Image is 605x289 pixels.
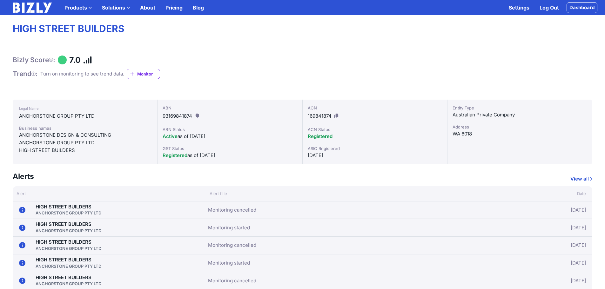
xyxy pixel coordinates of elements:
[40,70,124,78] div: Turn on monitoring to see trend data.
[308,126,442,133] div: ACN Status
[97,1,135,14] label: Solutions
[534,1,564,14] a: Log Out
[19,139,151,147] div: ANCHORSTONE GROUP PTY LTD
[453,105,587,111] div: Entity Type
[570,175,592,183] a: View all
[308,152,442,159] div: [DATE]
[492,239,586,252] div: [DATE]
[19,147,151,154] div: HIGH STREET BUILDERS
[496,190,592,197] div: Date
[19,105,151,112] div: Legal Name
[36,204,101,216] a: HIGH STREET BUILDERSANCHORSTONE GROUP PTY LTD
[308,105,442,111] div: ACN
[13,190,206,197] div: Alert
[208,259,250,267] a: Monitoring started
[59,1,97,14] label: Products
[308,133,333,139] span: Registered
[163,152,187,158] span: Registered
[492,221,586,234] div: [DATE]
[13,172,34,181] h3: Alerts
[13,3,52,13] img: bizly_logo_white.svg
[127,69,160,79] a: Monitor
[36,239,101,252] a: HIGH STREET BUILDERSANCHORSTONE GROUP PTY LTD
[69,55,81,65] h1: 7.0
[567,2,597,13] a: Dashboard
[163,126,297,133] div: ABN Status
[36,221,101,234] a: HIGH STREET BUILDERSANCHORSTONE GROUP PTY LTD
[137,71,160,77] span: Monitor
[492,275,586,287] div: [DATE]
[208,241,256,249] a: Monitoring cancelled
[135,1,160,14] a: About
[160,1,188,14] a: Pricing
[208,224,250,232] a: Monitoring started
[36,227,101,234] div: ANCHORSTONE GROUP PTY LTD
[13,23,592,35] h1: HIGH STREET BUILDERS
[19,125,151,131] div: Business names
[308,113,332,119] span: 169841874
[19,112,151,120] div: ANCHORSTONE GROUP PTY LTD
[163,105,297,111] div: ABN
[504,1,534,14] a: Settings
[163,113,192,119] span: 93169841874
[163,152,297,159] div: as of [DATE]
[13,56,55,64] h1: Bizly Score :
[36,210,101,216] div: ANCHORSTONE GROUP PTY LTD
[453,130,587,138] div: WA 6018
[36,263,101,269] div: ANCHORSTONE GROUP PTY LTD
[36,257,101,269] a: HIGH STREET BUILDERSANCHORSTONE GROUP PTY LTD
[453,111,587,119] div: Australian Private Company
[13,70,38,78] h1: Trend :
[308,145,442,152] div: ASIC Registered
[36,245,101,252] div: ANCHORSTONE GROUP PTY LTD
[208,206,256,214] a: Monitoring cancelled
[188,1,209,14] a: Blog
[492,204,586,216] div: [DATE]
[163,133,297,140] div: as of [DATE]
[492,257,586,269] div: [DATE]
[208,277,256,285] a: Monitoring cancelled
[163,145,297,152] div: GST Status
[36,274,101,287] a: HIGH STREET BUILDERSANCHORSTONE GROUP PTY LTD
[19,131,151,139] div: ANCHORSTONE DESIGN & CONSULTING
[36,280,101,287] div: ANCHORSTONE GROUP PTY LTD
[163,133,178,139] span: Active
[206,190,496,197] div: Alert title
[453,124,587,130] div: Address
